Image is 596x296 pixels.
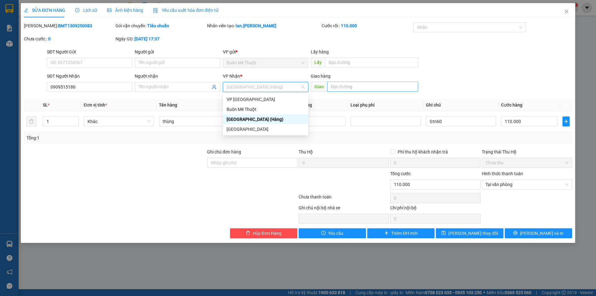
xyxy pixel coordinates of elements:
div: Gói vận chuyển: [115,22,206,29]
div: SĐT Người Nhận [47,73,132,80]
span: Lấy [311,57,325,67]
th: Ghi chú [423,99,499,111]
div: VP [GEOGRAPHIC_DATA] [227,96,305,103]
input: Dọc đường [327,82,418,92]
span: plus [384,231,389,236]
div: Người nhận [135,73,220,80]
label: Ghi chú đơn hàng [207,149,241,154]
span: Tổng cước [390,171,411,176]
span: Cước hàng [501,102,522,107]
div: Tổng: 1 [26,134,230,141]
div: Người gửi [135,48,220,55]
input: VD: Bàn, Ghế [159,116,229,126]
div: Buôn Mê Thuột [227,106,305,113]
div: Cước rồi : [322,22,412,29]
div: Ngày GD: [115,35,206,42]
div: Buôn Mê Thuột [223,104,308,114]
span: Tên hàng [159,102,177,107]
span: [PERSON_NAME] và In [520,230,563,237]
img: icon [153,8,158,13]
button: exclamation-circleYêu cầu [299,228,366,238]
span: SỬA ĐƠN HÀNG [24,8,65,13]
input: Dọc đường [325,57,418,67]
span: exclamation-circle [321,231,326,236]
div: [GEOGRAPHIC_DATA] (Hàng) [227,116,305,123]
b: lan.[PERSON_NAME] [236,23,276,28]
span: close [564,9,569,14]
span: Thêm ĐH mới [391,230,418,237]
button: printer[PERSON_NAME] và In [505,228,572,238]
b: 0 [48,36,51,41]
span: edit [24,8,28,12]
span: Tại văn phòng [485,180,568,189]
b: 110.000 [341,23,357,28]
span: Thu Hộ [299,149,313,154]
div: SĐT Người Gửi [47,48,132,55]
span: delete [246,231,250,236]
span: Buôn Mê Thuột [227,58,305,67]
span: Ảnh kiện hàng [107,8,143,13]
button: Close [558,3,575,20]
span: Chưa thu [485,158,568,167]
span: Đà Nẵng (Hàng) [227,82,305,92]
span: [PERSON_NAME] thay đổi [448,230,498,237]
div: VP gửi [223,48,308,55]
div: VP Nha Trang [223,94,308,104]
span: VP Nhận [223,74,240,79]
div: Ghi chú nội bộ nhà xe [299,204,389,214]
span: save [441,231,446,236]
div: Chưa thanh toán [298,194,390,204]
div: Trạng thái Thu Hộ [482,148,572,155]
span: Yêu cầu [328,230,343,237]
div: Chi phí nội bộ [390,204,481,214]
span: Hủy Đơn Hàng [253,230,281,237]
button: plusThêm ĐH mới [367,228,435,238]
button: delete [26,116,36,126]
span: user-add [212,84,217,89]
b: Tiêu chuẩn [147,23,169,28]
span: plus [563,119,569,124]
span: Giao hàng [311,74,331,79]
div: Nhân viên tạo: [207,22,320,29]
button: plus [562,116,569,126]
span: Yêu cầu xuất hóa đơn điện tử [153,8,219,13]
span: clock-circle [75,8,79,12]
div: [GEOGRAPHIC_DATA] [227,126,305,133]
span: SL [43,102,48,107]
div: Đà Nẵng (Hàng) [223,114,308,124]
span: picture [107,8,111,12]
span: printer [513,231,517,236]
th: Loại phụ phí [348,99,423,111]
div: Chưa cước : [24,35,114,42]
b: [DATE] 17:37 [134,36,160,41]
div: Sài Gòn [223,124,308,134]
span: Giao [311,82,327,92]
b: BMT1309250083 [58,23,92,28]
label: Hình thức thanh toán [482,171,523,176]
input: Ghi Chú [426,116,496,126]
div: [PERSON_NAME]: [24,22,114,29]
input: Ghi chú đơn hàng [207,158,297,168]
span: Khác [88,117,150,126]
button: deleteHủy Đơn Hàng [230,228,297,238]
span: Lấy hàng [311,49,329,54]
span: Lịch sử [75,8,97,13]
span: Phí thu hộ khách nhận trả [395,148,450,155]
button: save[PERSON_NAME] thay đổi [436,228,503,238]
span: Đơn vị tính [84,102,107,107]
